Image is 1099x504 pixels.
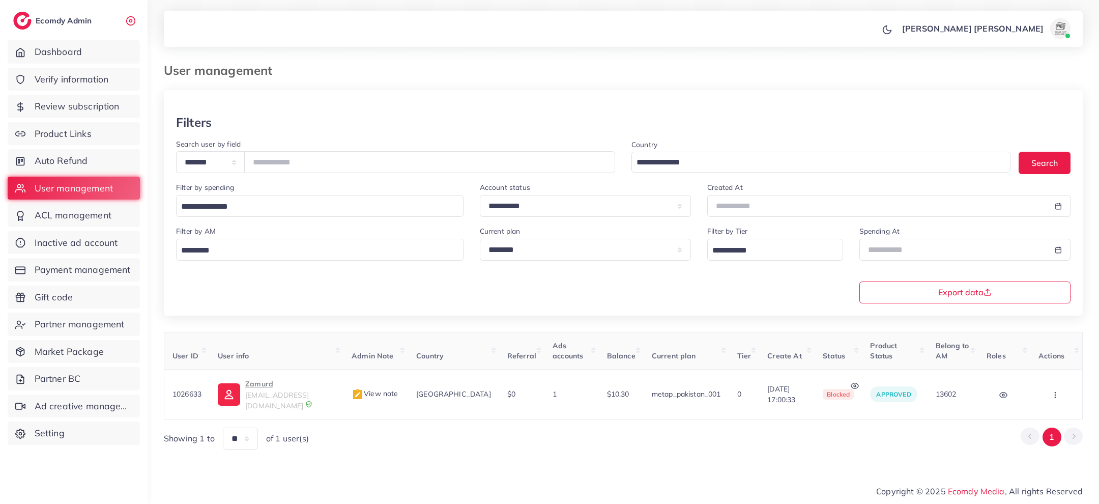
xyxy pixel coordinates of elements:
input: Search for option [709,243,829,259]
button: Go to page 1 [1043,428,1061,446]
span: Review subscription [35,100,120,113]
span: Setting [35,427,65,440]
span: Market Package [35,345,104,358]
input: Search for option [178,243,450,259]
span: Inactive ad account [35,236,118,249]
div: Search for option [631,152,1010,173]
a: Product Links [8,122,140,146]
a: Auto Refund [8,149,140,173]
a: Partner BC [8,367,140,390]
span: Gift code [35,291,73,304]
span: ACL management [35,209,111,222]
input: Search for option [633,155,997,171]
a: ACL management [8,204,140,227]
span: Partner management [35,318,125,331]
input: Search for option [178,199,450,215]
ul: Pagination [1021,428,1083,446]
a: Verify information [8,68,140,91]
a: Partner management [8,313,140,336]
p: [PERSON_NAME] [PERSON_NAME] [902,22,1044,35]
span: Dashboard [35,45,82,59]
img: logo [13,12,32,30]
a: Inactive ad account [8,231,140,255]
div: Search for option [707,239,843,261]
a: Market Package [8,340,140,363]
a: [PERSON_NAME] [PERSON_NAME]avatar [896,18,1075,39]
a: Review subscription [8,95,140,118]
h2: Ecomdy Admin [36,16,94,25]
div: Search for option [176,195,464,217]
a: logoEcomdy Admin [13,12,94,30]
a: Payment management [8,258,140,282]
div: Search for option [176,239,464,261]
span: Verify information [35,73,109,86]
span: Auto Refund [35,154,88,167]
span: Payment management [35,263,131,276]
a: Ad creative management [8,395,140,418]
span: Ad creative management [35,400,132,413]
a: Dashboard [8,40,140,64]
span: Product Links [35,127,92,141]
a: Setting [8,422,140,445]
span: Partner BC [35,372,81,385]
a: Gift code [8,286,140,309]
a: User management [8,177,140,200]
span: User management [35,182,113,195]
